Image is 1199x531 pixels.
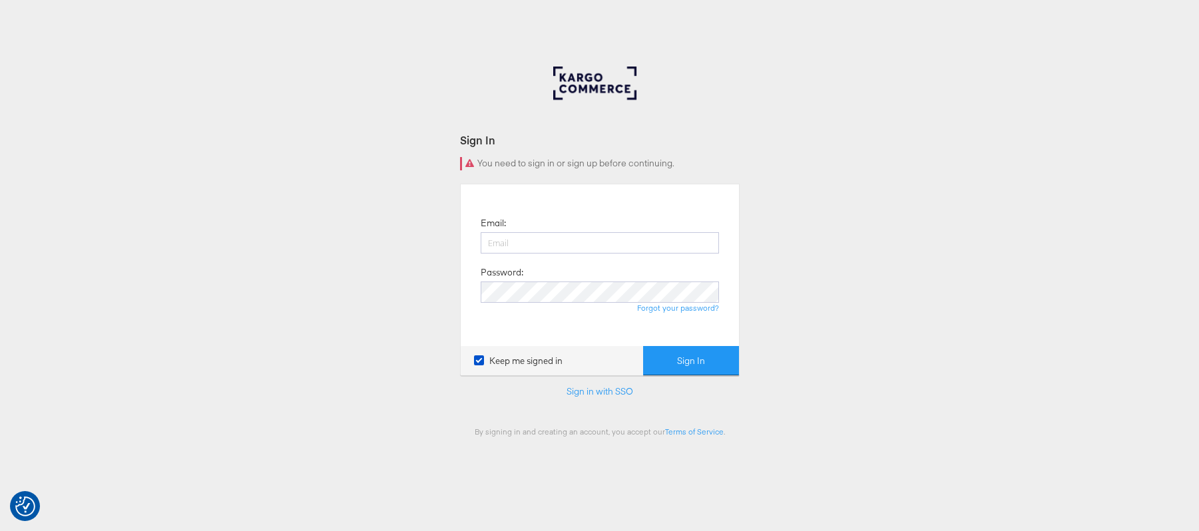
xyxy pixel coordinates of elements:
a: Forgot your password? [637,303,719,313]
button: Consent Preferences [15,496,35,516]
button: Sign In [643,346,739,376]
label: Password: [481,266,523,279]
div: By signing in and creating an account, you accept our . [460,427,740,437]
a: Terms of Service [665,427,724,437]
label: Email: [481,217,506,230]
img: Revisit consent button [15,496,35,516]
input: Email [481,232,719,254]
div: Sign In [460,132,740,148]
a: Sign in with SSO [567,385,633,397]
div: You need to sign in or sign up before continuing. [460,157,740,170]
label: Keep me signed in [474,355,563,367]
